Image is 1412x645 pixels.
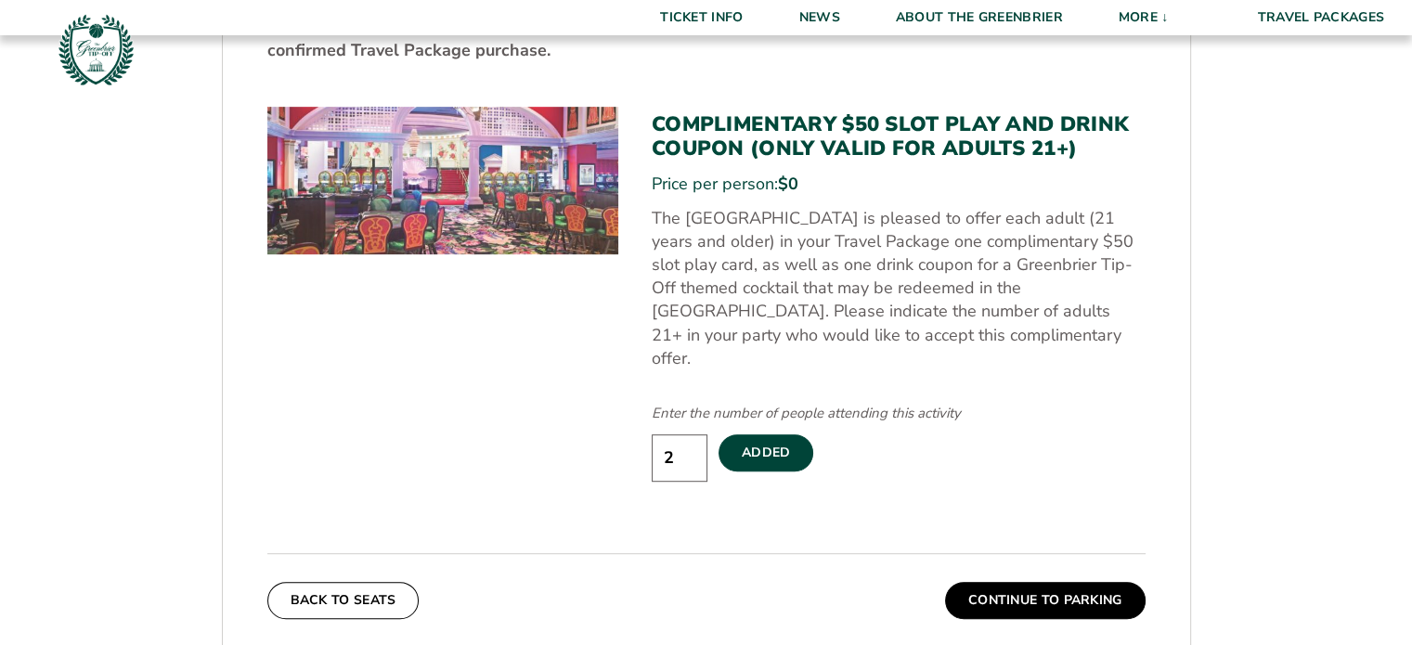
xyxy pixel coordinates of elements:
img: Greenbrier Tip-Off [56,9,136,90]
h3: Complimentary $50 Slot Play and Drink Coupon (Only Valid for Adults 21+) [652,112,1146,161]
span: $0 [778,173,798,195]
p: The [GEOGRAPHIC_DATA] is pleased to offer each adult (21 years and older) in your Travel Package ... [652,207,1146,370]
button: Back To Seats [267,582,420,619]
div: Price per person: [652,173,1146,196]
img: Complimentary $50 Slot Play and Drink Coupon (Only Valid for Adults 21+) [267,107,618,255]
button: Continue To Parking [945,582,1146,619]
label: Added [719,434,814,471]
strong: You should expect to receive the email from a Personal Hospitality Expert within 10-14 days follo... [267,15,1115,60]
div: Enter the number of people attending this activity [652,404,1146,423]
